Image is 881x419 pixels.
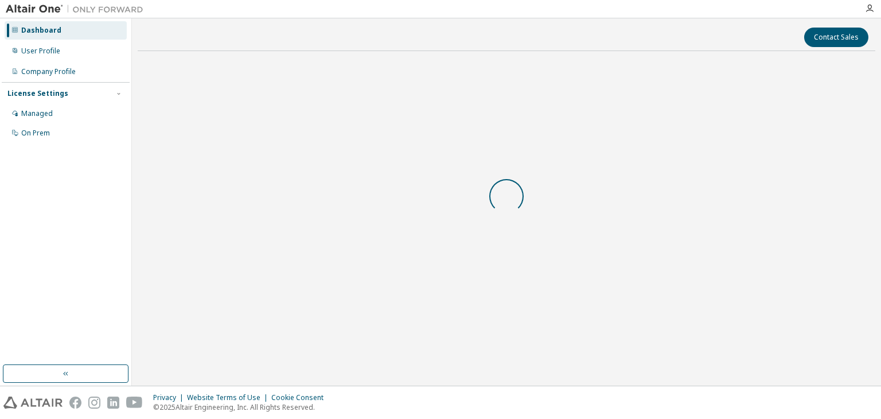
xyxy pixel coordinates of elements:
[3,397,63,409] img: altair_logo.svg
[21,109,53,118] div: Managed
[804,28,868,47] button: Contact Sales
[6,3,149,15] img: Altair One
[21,46,60,56] div: User Profile
[153,393,187,402] div: Privacy
[187,393,271,402] div: Website Terms of Use
[69,397,81,409] img: facebook.svg
[21,129,50,138] div: On Prem
[21,67,76,76] div: Company Profile
[107,397,119,409] img: linkedin.svg
[271,393,330,402] div: Cookie Consent
[7,89,68,98] div: License Settings
[153,402,330,412] p: © 2025 Altair Engineering, Inc. All Rights Reserved.
[21,26,61,35] div: Dashboard
[88,397,100,409] img: instagram.svg
[126,397,143,409] img: youtube.svg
